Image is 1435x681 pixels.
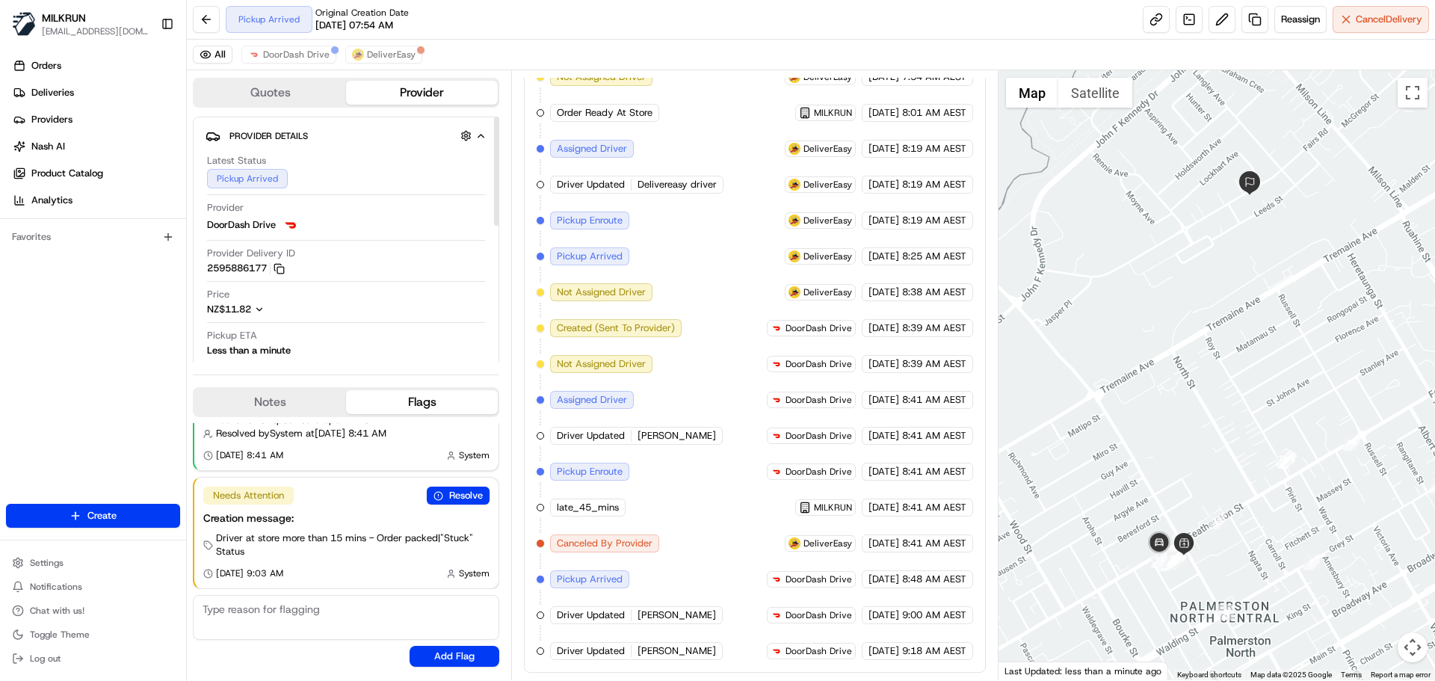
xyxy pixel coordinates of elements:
[6,6,155,42] button: MILKRUNMILKRUN[EMAIL_ADDRESS][DOMAIN_NAME]
[207,154,266,167] span: Latest Status
[263,49,330,61] span: DoorDash Drive
[346,81,498,105] button: Provider
[1303,554,1320,570] div: 2
[12,12,36,36] img: MILKRUN
[1209,513,1225,529] div: 12
[789,250,800,262] img: delivereasy_logo.png
[557,393,627,407] span: Assigned Driver
[1151,552,1167,568] div: 37
[1177,670,1241,680] button: Keyboard shortcuts
[207,303,339,316] button: NZ$11.82
[771,609,783,621] img: doordash_logo_v2.png
[206,123,487,148] button: Provider Details
[31,140,65,153] span: Nash AI
[282,216,300,234] img: doordash_logo_v2.png
[30,653,61,665] span: Log out
[42,10,86,25] span: MILKRUN
[1343,434,1360,451] div: 16
[1170,550,1186,567] div: 8
[229,130,308,142] span: Provider Details
[868,393,899,407] span: [DATE]
[902,393,966,407] span: 8:41 AM AEST
[557,573,623,586] span: Pickup Arrived
[803,537,852,549] span: DeliverEasy
[786,394,852,406] span: DoorDash Drive
[1398,78,1428,108] button: Toggle fullscreen view
[814,107,852,119] span: MILKRUN
[193,46,232,64] button: All
[789,286,800,298] img: delivereasy_logo.png
[868,573,899,586] span: [DATE]
[902,178,966,191] span: 8:19 AM AEST
[868,142,899,155] span: [DATE]
[902,142,966,155] span: 8:19 AM AEST
[1371,671,1431,679] a: Report a map error
[31,113,72,126] span: Providers
[194,81,346,105] button: Quotes
[207,329,257,342] span: Pickup ETA
[557,357,646,371] span: Not Assigned Driver
[799,502,852,514] button: MILKRUN
[814,502,852,514] span: MILKRUN
[902,537,966,550] span: 8:41 AM AEST
[771,466,783,478] img: doordash_logo_v2.png
[6,624,180,645] button: Toggle Theme
[868,214,899,227] span: [DATE]
[557,429,625,443] span: Driver Updated
[207,288,229,301] span: Price
[1398,632,1428,662] button: Map camera controls
[216,449,283,461] span: [DATE] 8:41 AM
[410,646,499,667] button: Add Flag
[803,250,852,262] span: DeliverEasy
[1274,6,1327,33] button: Reassign
[203,511,490,526] div: Creation message:
[207,247,295,260] span: Provider Delivery ID
[868,286,899,299] span: [DATE]
[771,322,783,334] img: doordash_logo_v2.png
[638,644,716,658] span: [PERSON_NAME]
[557,501,619,514] span: late_45_mins
[345,46,422,64] button: DeliverEasy
[248,49,260,61] img: doordash_logo_v2.png
[30,605,84,617] span: Chat with us!
[557,321,675,335] span: Created (Sent To Provider)
[786,466,852,478] span: DoorDash Drive
[1275,450,1291,466] div: 11
[868,644,899,658] span: [DATE]
[1281,13,1320,26] span: Reassign
[902,250,966,263] span: 8:25 AM AEST
[1166,550,1182,567] div: 36
[315,7,409,19] span: Original Creation Date
[902,644,966,658] span: 9:18 AM AEST
[557,142,627,155] span: Assigned Driver
[216,531,490,558] span: Driver at store more than 15 mins - Order packed | "Stuck" Status
[367,49,416,61] span: DeliverEasy
[803,215,852,227] span: DeliverEasy
[459,567,490,579] span: System
[30,629,90,641] span: Toggle Theme
[868,537,899,550] span: [DATE]
[1218,604,1234,620] div: 3
[6,504,180,528] button: Create
[1002,661,1052,680] a: Open this area in Google Maps (opens a new window)
[868,608,899,622] span: [DATE]
[30,581,82,593] span: Notifications
[6,648,180,669] button: Log out
[31,86,74,99] span: Deliveries
[786,609,852,621] span: DoorDash Drive
[1341,671,1362,679] a: Terms (opens in new tab)
[207,262,285,275] button: 2595886177
[346,390,498,414] button: Flags
[902,608,966,622] span: 9:00 AM AEST
[771,645,783,657] img: doordash_logo_v2.png
[216,427,303,440] span: Resolved by System
[31,59,61,73] span: Orders
[803,286,852,298] span: DeliverEasy
[207,303,251,315] span: NZ$11.82
[771,430,783,442] img: doordash_logo_v2.png
[868,357,899,371] span: [DATE]
[1002,661,1052,680] img: Google
[6,135,186,158] a: Nash AI
[786,322,852,334] span: DoorDash Drive
[557,465,623,478] span: Pickup Enroute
